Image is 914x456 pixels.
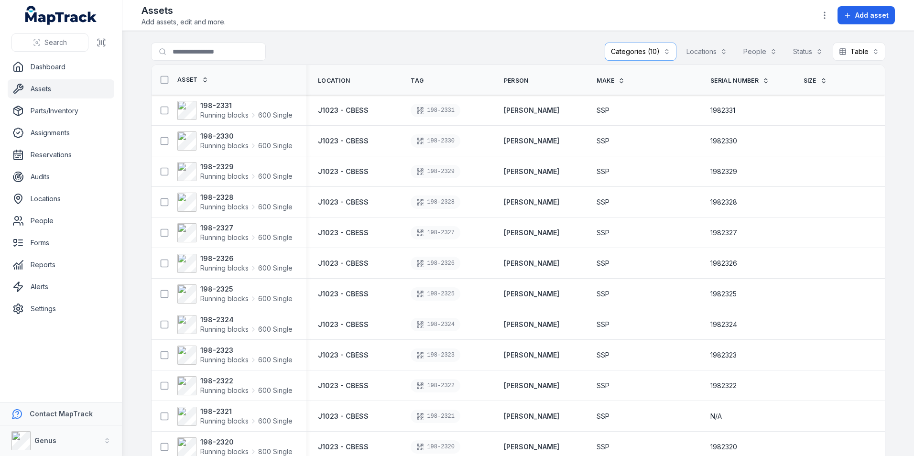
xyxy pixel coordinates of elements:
span: 600 Single [258,202,293,212]
span: Search [44,38,67,47]
span: J1023 - CBESS [318,198,369,206]
span: SSP [597,412,609,421]
span: 1982328 [710,197,737,207]
strong: 198-2329 [200,162,293,172]
span: Tag [411,77,424,85]
strong: 198-2322 [200,376,293,386]
span: 600 Single [258,110,293,120]
a: [PERSON_NAME] [504,320,559,329]
span: Running blocks [200,263,249,273]
span: 1982327 [710,228,737,238]
div: 198-2321 [411,410,460,423]
span: Running blocks [200,172,249,181]
a: Forms [8,233,114,252]
a: People [8,211,114,230]
a: Assignments [8,123,114,142]
a: J1023 - CBESS [318,412,369,421]
a: Parts/Inventory [8,101,114,120]
a: 198-2330Running blocks600 Single [177,131,293,151]
a: Serial Number [710,77,769,85]
span: J1023 - CBESS [318,106,369,114]
span: J1023 - CBESS [318,381,369,390]
span: SSP [597,167,609,176]
span: 1982326 [710,259,737,268]
div: 198-2324 [411,318,460,331]
span: J1023 - CBESS [318,443,369,451]
span: Make [597,77,614,85]
span: 1982325 [710,289,737,299]
strong: [PERSON_NAME] [504,259,559,268]
a: [PERSON_NAME] [504,197,559,207]
div: 198-2325 [411,287,460,301]
span: SSP [597,442,609,452]
a: 198-2322Running blocks600 Single [177,376,293,395]
strong: 198-2323 [200,346,293,355]
a: J1023 - CBESS [318,350,369,360]
a: Alerts [8,277,114,296]
a: [PERSON_NAME] [504,136,559,146]
span: J1023 - CBESS [318,259,369,267]
span: SSP [597,106,609,115]
strong: 198-2320 [200,437,293,447]
a: J1023 - CBESS [318,228,369,238]
a: [PERSON_NAME] [504,289,559,299]
span: J1023 - CBESS [318,351,369,359]
a: Settings [8,299,114,318]
a: [PERSON_NAME] [504,228,559,238]
span: Running blocks [200,294,249,304]
span: 600 Single [258,355,293,365]
a: Reports [8,255,114,274]
span: Running blocks [200,141,249,151]
span: Running blocks [200,202,249,212]
a: Reservations [8,145,114,164]
span: SSP [597,259,609,268]
span: 600 Single [258,172,293,181]
strong: [PERSON_NAME] [504,381,559,391]
a: Dashboard [8,57,114,76]
a: J1023 - CBESS [318,167,369,176]
div: 198-2330 [411,134,460,148]
a: 198-2331Running blocks600 Single [177,101,293,120]
span: SSP [597,320,609,329]
a: 198-2324Running blocks600 Single [177,315,293,334]
span: 1982323 [710,350,737,360]
a: 198-2326Running blocks600 Single [177,254,293,273]
button: Search [11,33,88,52]
span: 600 Single [258,294,293,304]
span: 1982320 [710,442,737,452]
a: 198-2321Running blocks600 Single [177,407,293,426]
span: 1982324 [710,320,737,329]
strong: [PERSON_NAME] [504,167,559,176]
a: [PERSON_NAME] [504,350,559,360]
span: 600 Single [258,233,293,242]
a: 198-2325Running blocks600 Single [177,284,293,304]
strong: [PERSON_NAME] [504,442,559,452]
button: Status [787,43,829,61]
h2: Assets [141,4,226,17]
span: Running blocks [200,325,249,334]
a: MapTrack [25,6,97,25]
button: People [737,43,783,61]
span: SSP [597,197,609,207]
strong: Contact MapTrack [30,410,93,418]
div: 198-2320 [411,440,460,454]
span: Running blocks [200,386,249,395]
strong: [PERSON_NAME] [504,412,559,421]
span: 600 Single [258,386,293,395]
button: Add asset [838,6,895,24]
div: 198-2331 [411,104,460,117]
span: 1982329 [710,167,737,176]
span: Running blocks [200,110,249,120]
span: J1023 - CBESS [318,290,369,298]
span: J1023 - CBESS [318,412,369,420]
span: J1023 - CBESS [318,320,369,328]
span: 600 Single [258,263,293,273]
span: Serial Number [710,77,759,85]
span: SSP [597,381,609,391]
div: 198-2328 [411,195,460,209]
